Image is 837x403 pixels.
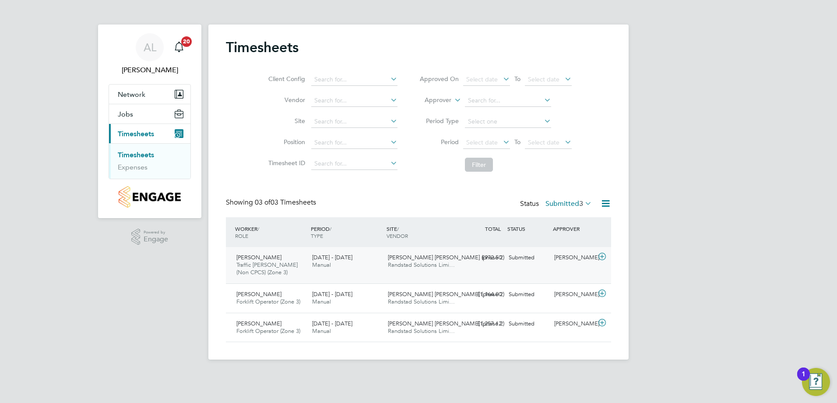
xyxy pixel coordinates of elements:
[312,290,352,298] span: [DATE] - [DATE]
[505,317,551,331] div: Submitted
[505,221,551,237] div: STATUS
[118,90,145,99] span: Network
[170,33,188,61] a: 20
[226,39,299,56] h2: Timesheets
[257,225,259,232] span: /
[388,254,504,261] span: [PERSON_NAME] [PERSON_NAME] (phase 2)
[465,158,493,172] button: Filter
[309,221,384,244] div: PERIOD
[118,130,154,138] span: Timesheets
[551,251,596,265] div: [PERSON_NAME]
[419,138,459,146] label: Period
[311,158,397,170] input: Search for...
[311,232,323,239] span: TYPE
[109,186,191,208] a: Go to home page
[266,159,305,167] label: Timesheet ID
[236,290,281,298] span: [PERSON_NAME]
[118,110,133,118] span: Jobs
[388,290,504,298] span: [PERSON_NAME] [PERSON_NAME] (phase 2)
[512,136,523,148] span: To
[465,116,551,128] input: Select one
[388,320,504,327] span: [PERSON_NAME] [PERSON_NAME] (phase 2)
[505,251,551,265] div: Submitted
[419,117,459,125] label: Period Type
[266,138,305,146] label: Position
[131,229,169,245] a: Powered byEngage
[236,298,300,305] span: Forklift Operator (Zone 3)
[236,254,281,261] span: [PERSON_NAME]
[512,73,523,85] span: To
[388,261,455,269] span: Randstad Solutions Limi…
[109,143,190,179] div: Timesheets
[505,287,551,302] div: Submitted
[236,327,300,335] span: Forklift Operator (Zone 3)
[551,221,596,237] div: APPROVER
[397,225,399,232] span: /
[311,95,397,107] input: Search for...
[312,320,352,327] span: [DATE] - [DATE]
[255,198,271,207] span: 03 of
[109,65,191,75] span: Adam Large
[520,198,594,210] div: Status
[118,163,148,171] a: Expenses
[312,327,331,335] span: Manual
[466,138,498,146] span: Select date
[226,198,318,207] div: Showing
[144,229,168,236] span: Powered by
[330,225,331,232] span: /
[528,75,559,83] span: Select date
[465,95,551,107] input: Search for...
[388,298,455,305] span: Randstad Solutions Limi…
[266,75,305,83] label: Client Config
[98,25,201,218] nav: Main navigation
[312,261,331,269] span: Manual
[109,33,191,75] a: AL[PERSON_NAME]
[802,368,830,396] button: Open Resource Center, 1 new notification
[412,96,451,105] label: Approver
[236,320,281,327] span: [PERSON_NAME]
[466,75,498,83] span: Select date
[118,151,154,159] a: Timesheets
[388,327,455,335] span: Randstad Solutions Limi…
[144,42,156,53] span: AL
[460,287,505,302] div: £1,164.00
[460,317,505,331] div: £1,257.12
[119,186,180,208] img: countryside-properties-logo-retina.png
[419,75,459,83] label: Approved On
[311,74,397,86] input: Search for...
[235,232,248,239] span: ROLE
[528,138,559,146] span: Select date
[181,36,192,47] span: 20
[579,199,583,208] span: 3
[460,251,505,265] div: £972.50
[312,254,352,261] span: [DATE] - [DATE]
[109,85,190,104] button: Network
[387,232,408,239] span: VENDOR
[802,374,805,385] div: 1
[233,221,309,244] div: WORKER
[311,116,397,128] input: Search for...
[312,298,331,305] span: Manual
[109,124,190,143] button: Timesheets
[109,104,190,124] button: Jobs
[545,199,592,208] label: Submitted
[551,317,596,331] div: [PERSON_NAME]
[266,117,305,125] label: Site
[236,261,298,276] span: Traffic [PERSON_NAME] (Non CPCS) (Zone 3)
[266,96,305,104] label: Vendor
[255,198,316,207] span: 03 Timesheets
[311,137,397,149] input: Search for...
[485,225,501,232] span: TOTAL
[551,287,596,302] div: [PERSON_NAME]
[144,236,168,243] span: Engage
[384,221,460,244] div: SITE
